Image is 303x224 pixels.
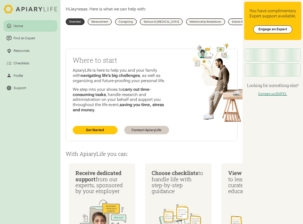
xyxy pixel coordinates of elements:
[75,170,129,194] div: from our experts, sponsored by your employer
[3,57,57,69] a: Checklists
[228,169,269,176] span: View resources
[3,82,57,94] a: Support
[140,18,183,25] a: Serious & [MEDICAL_DATA]
[66,151,238,157] p: With ApiaryLife you can:
[232,21,265,23] div: Estate & Future Planning
[73,126,118,134] a: Get Started
[73,87,169,113] p: We step into your shoes to , handle research and administration on your behalf and support you th...
[144,21,179,23] div: Serious & [MEDICAL_DATA]
[152,170,205,194] div: to handle life with step-by-step guidance
[244,82,302,89] h4: Looking for something else?
[115,18,137,25] a: Caregiving
[3,33,57,44] a: Find an Expert
[186,18,225,25] a: Relationship Breakdown
[3,70,57,81] a: Profile
[228,18,268,25] a: Estate & Future Planning
[13,61,30,66] div: Checklists
[88,18,112,25] a: Bereavement
[73,87,151,97] strong: carry out time-consuming tasks
[91,21,108,23] div: Bereavement
[75,169,121,182] span: Receive dedicated support
[73,56,169,65] h2: Where to start
[119,21,133,23] div: Caregiving
[124,126,169,134] a: Contact ApiaryLife
[253,25,293,33] a: Engage an Expert
[13,23,24,28] div: Home
[3,45,57,56] a: Resources
[3,20,57,32] a: Home
[13,48,31,53] div: Resources
[66,18,85,25] a: Overview
[190,21,221,23] div: Relationship Breakdown
[152,169,198,176] span: Choose checklists
[81,73,140,78] strong: navigating life’s big challenges
[70,7,87,11] span: Jaynesse
[258,92,287,96] a: Contact us [DATE].
[247,8,298,19] div: You have complimentary Expert support available.
[13,36,36,41] div: Find an Expert
[13,73,24,78] div: Profile
[228,170,281,194] div: to learn and get curated insights and education
[73,68,169,83] p: ApiaryLife is here to help you and your family with , as well as organizing and future-proofing y...
[73,102,164,112] strong: saving you time, stress and money
[66,7,146,12] p: Hi . Here is what we can help with:
[13,86,27,90] div: Support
